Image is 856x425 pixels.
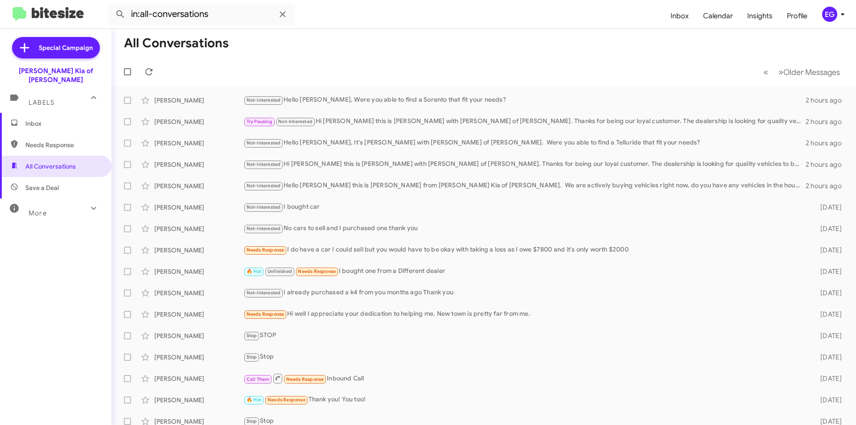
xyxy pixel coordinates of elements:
input: Search [108,4,295,25]
div: [PERSON_NAME] [154,160,243,169]
a: Insights [740,3,780,29]
div: [PERSON_NAME] [154,182,243,190]
div: [DATE] [806,246,849,255]
div: Hi [PERSON_NAME] this is [PERSON_NAME] with [PERSON_NAME] of [PERSON_NAME]. Thanks for being our ... [243,159,806,169]
span: « [763,66,768,78]
nav: Page navigation example [758,63,845,81]
div: STOP [243,330,806,341]
div: [DATE] [806,310,849,319]
div: [DATE] [806,374,849,383]
span: Not-Interested [247,226,281,231]
div: [DATE] [806,353,849,362]
div: [PERSON_NAME] [154,353,243,362]
div: [DATE] [806,331,849,340]
div: [DATE] [806,289,849,297]
span: Older Messages [783,67,840,77]
a: Special Campaign [12,37,100,58]
a: Inbox [663,3,696,29]
div: [PERSON_NAME] [154,331,243,340]
span: Inbox [25,119,101,128]
span: Not-Interested [247,140,281,146]
span: 🔥 Hot [247,268,262,274]
div: No cars to sell and I purchased one thank you [243,223,806,234]
div: [PERSON_NAME] [154,396,243,404]
span: Stop [247,354,257,360]
span: Needs Response [286,376,324,382]
div: Inbound Call [243,373,806,384]
span: Needs Response [247,311,284,317]
div: [PERSON_NAME] [154,267,243,276]
span: 🔥 Hot [247,397,262,403]
span: Needs Response [267,397,305,403]
div: [PERSON_NAME] [154,117,243,126]
span: Not-Interested [247,183,281,189]
span: Stop [247,333,257,338]
button: Previous [758,63,774,81]
div: I bought car [243,202,806,212]
span: Needs Response [25,140,101,149]
span: Not-Interested [247,161,281,167]
span: Special Campaign [39,43,93,52]
span: Try Pausing [247,119,272,124]
div: Hello [PERSON_NAME] this is [PERSON_NAME] from [PERSON_NAME] Kia of [PERSON_NAME]. We are activel... [243,181,806,191]
div: 2 hours ago [806,96,849,105]
h1: All Conversations [124,36,229,50]
div: Hello [PERSON_NAME], It's [PERSON_NAME] with [PERSON_NAME] of [PERSON_NAME]. Were you able to fin... [243,138,806,148]
span: Stop [247,418,257,424]
span: Save a Deal [25,183,59,192]
div: [PERSON_NAME] [154,139,243,148]
span: More [29,209,47,217]
button: Next [773,63,845,81]
a: Profile [780,3,815,29]
span: Call Them [247,376,270,382]
span: » [778,66,783,78]
div: I already purchased a k4 from you months ago Thank you [243,288,806,298]
span: Unfinished [267,268,292,274]
div: 2 hours ago [806,160,849,169]
div: Hi [PERSON_NAME] this is [PERSON_NAME] with [PERSON_NAME] of [PERSON_NAME]. Thanks for being our ... [243,116,806,127]
div: [PERSON_NAME] [154,374,243,383]
span: Not-Interested [278,119,313,124]
span: Not-Interested [247,290,281,296]
span: Not-Interested [247,97,281,103]
div: I bought one from a Different dealer [243,266,806,276]
div: [PERSON_NAME] [154,289,243,297]
div: [DATE] [806,396,849,404]
div: 2 hours ago [806,182,849,190]
span: Needs Response [298,268,336,274]
div: Stop [243,352,806,362]
div: [PERSON_NAME] [154,96,243,105]
div: I do have a car I could sell but you would have to be okay with taking a loss as I owe $7800 and ... [243,245,806,255]
div: 2 hours ago [806,139,849,148]
div: EG [822,7,837,22]
a: Calendar [696,3,740,29]
div: Thank you! You too! [243,395,806,405]
button: EG [815,7,846,22]
div: [DATE] [806,224,849,233]
span: Labels [29,99,54,107]
div: [PERSON_NAME] [154,224,243,233]
div: 2 hours ago [806,117,849,126]
div: Hello [PERSON_NAME], Were you able to find a Sorento that fit your needs? [243,95,806,105]
div: [DATE] [806,203,849,212]
div: [PERSON_NAME] [154,310,243,319]
span: Not-Interested [247,204,281,210]
div: [PERSON_NAME] [154,246,243,255]
span: Needs Response [247,247,284,253]
span: All Conversations [25,162,76,171]
div: [PERSON_NAME] [154,203,243,212]
div: [DATE] [806,267,849,276]
div: Hi well I appreciate your dedication to helping me. New town is pretty far from me. [243,309,806,319]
